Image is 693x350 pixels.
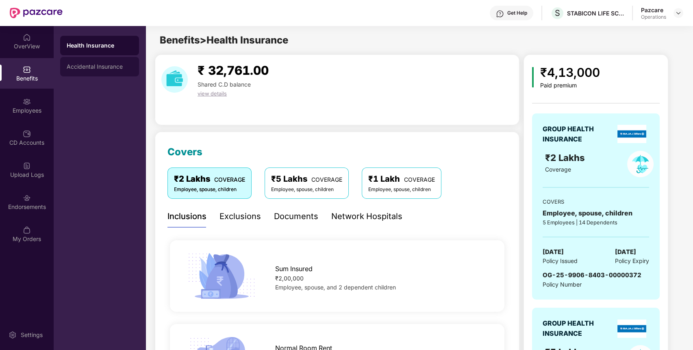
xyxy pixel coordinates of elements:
div: Employee, spouse, children [271,186,342,193]
span: Benefits > Health Insurance [160,34,288,46]
div: GROUP HEALTH INSURANCE [543,124,614,144]
span: Policy Number [543,281,582,288]
span: view details [198,90,227,97]
img: svg+xml;base64,PHN2ZyBpZD0iQ0RfQWNjb3VudHMiIGRhdGEtbmFtZT0iQ0QgQWNjb3VudHMiIHhtbG5zPSJodHRwOi8vd3... [23,130,31,138]
div: ₹1 Lakh [368,173,435,185]
span: Shared C.D balance [198,81,251,88]
img: svg+xml;base64,PHN2ZyBpZD0iSGVscC0zMngzMiIgeG1sbnM9Imh0dHA6Ly93d3cudzMub3JnLzIwMDAvc3ZnIiB3aWR0aD... [496,10,504,18]
img: New Pazcare Logo [10,8,63,18]
div: Documents [274,210,318,223]
span: OG-25-9906-8403-00000372 [543,271,641,279]
div: Get Help [507,10,527,16]
div: Employee, spouse, children [174,186,245,193]
div: Accidental Insurance [67,63,133,70]
img: svg+xml;base64,PHN2ZyBpZD0iRW1wbG95ZWVzIiB4bWxucz0iaHR0cDovL3d3dy53My5vcmcvMjAwMC9zdmciIHdpZHRoPS... [23,98,31,106]
div: ₹2,00,000 [275,274,489,283]
img: insurerLogo [617,320,646,338]
div: Operations [641,14,666,20]
span: ₹2 Lakhs [545,152,587,163]
div: Exclusions [219,210,261,223]
div: Pazcare [641,6,666,14]
img: icon [185,250,258,301]
div: STABICON LIFE SCIENCES PRIVATE LIMITED [567,9,624,17]
div: GROUP HEALTH INSURANCE [543,318,614,339]
img: svg+xml;base64,PHN2ZyBpZD0iRHJvcGRvd24tMzJ4MzIiIHhtbG5zPSJodHRwOi8vd3d3LnczLm9yZy8yMDAwL3N2ZyIgd2... [675,10,682,16]
div: Settings [18,331,45,339]
div: ₹2 Lakhs [174,173,245,185]
img: svg+xml;base64,PHN2ZyBpZD0iRW5kb3JzZW1lbnRzIiB4bWxucz0iaHR0cDovL3d3dy53My5vcmcvMjAwMC9zdmciIHdpZH... [23,194,31,202]
span: Policy Expiry [615,257,649,265]
span: Sum Insured [275,264,313,274]
div: ₹4,13,000 [540,63,600,82]
span: COVERAGE [404,176,435,183]
img: policyIcon [627,151,654,177]
div: Employee, spouse, children [368,186,435,193]
div: Inclusions [167,210,206,223]
div: ₹5 Lakhs [271,173,342,185]
span: COVERAGE [311,176,342,183]
img: svg+xml;base64,PHN2ZyBpZD0iSG9tZSIgeG1sbnM9Imh0dHA6Ly93d3cudzMub3JnLzIwMDAvc3ZnIiB3aWR0aD0iMjAiIG... [23,33,31,41]
div: Health Insurance [67,41,133,50]
div: Employee, spouse, children [543,208,649,218]
img: svg+xml;base64,PHN2ZyBpZD0iTXlfT3JkZXJzIiBkYXRhLW5hbWU9Ik15IE9yZGVycyIgeG1sbnM9Imh0dHA6Ly93d3cudz... [23,226,31,234]
div: Paid premium [540,82,600,89]
span: ₹ 32,761.00 [198,63,269,78]
span: Employee, spouse, and 2 dependent children [275,284,396,291]
div: 5 Employees | 14 Dependents [543,218,649,226]
span: Covers [167,146,202,158]
span: S [555,8,560,18]
img: svg+xml;base64,PHN2ZyBpZD0iVXBsb2FkX0xvZ3MiIGRhdGEtbmFtZT0iVXBsb2FkIExvZ3MiIHhtbG5zPSJodHRwOi8vd3... [23,162,31,170]
img: icon [532,67,534,87]
span: [DATE] [615,247,636,257]
span: Policy Issued [543,257,578,265]
img: download [161,66,188,93]
img: svg+xml;base64,PHN2ZyBpZD0iQmVuZWZpdHMiIHhtbG5zPSJodHRwOi8vd3d3LnczLm9yZy8yMDAwL3N2ZyIgd2lkdGg9Ij... [23,65,31,74]
span: [DATE] [543,247,564,257]
img: insurerLogo [617,125,646,143]
div: Network Hospitals [331,210,402,223]
div: COVERS [543,198,649,206]
span: Coverage [545,166,571,173]
span: COVERAGE [214,176,245,183]
img: svg+xml;base64,PHN2ZyBpZD0iU2V0dGluZy0yMHgyMCIgeG1sbnM9Imh0dHA6Ly93d3cudzMub3JnLzIwMDAvc3ZnIiB3aW... [9,331,17,339]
